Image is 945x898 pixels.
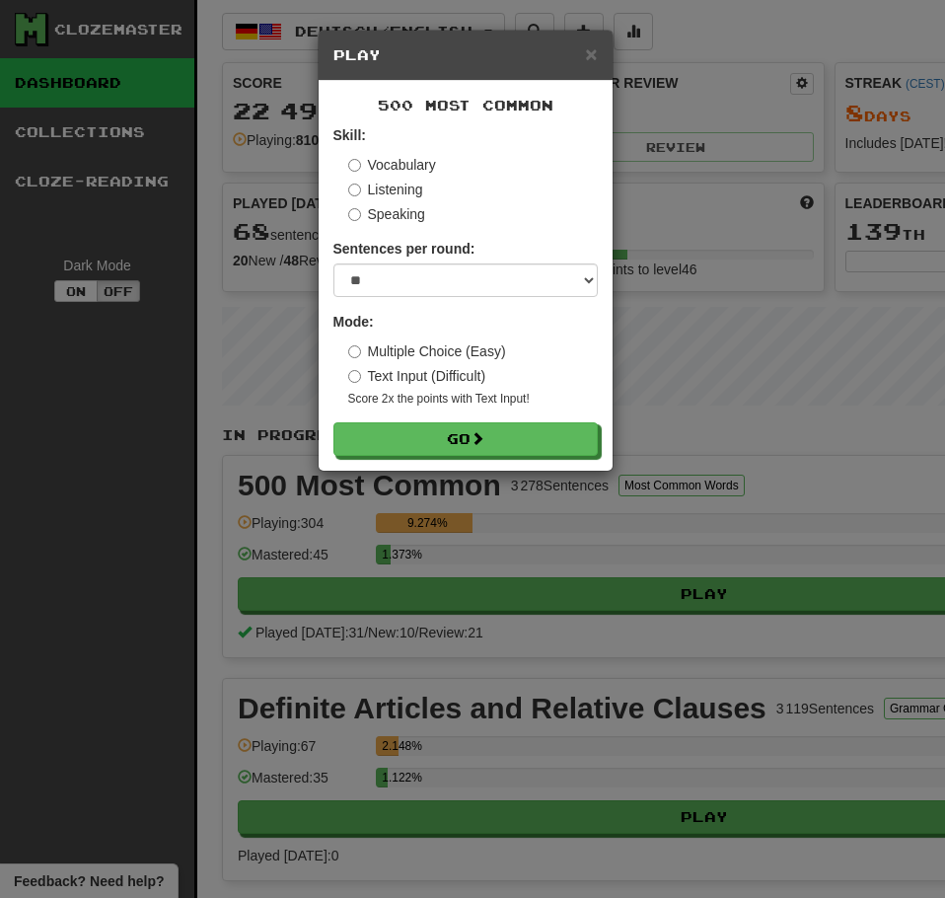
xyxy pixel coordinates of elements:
label: Listening [348,180,423,199]
input: Multiple Choice (Easy) [348,345,361,358]
input: Listening [348,184,361,196]
strong: Mode: [333,314,374,330]
label: Sentences per round: [333,239,475,259]
input: Speaking [348,208,361,221]
button: Close [585,43,597,64]
input: Text Input (Difficult) [348,370,361,383]
span: 500 Most Common [378,97,553,113]
small: Score 2x the points with Text Input ! [348,391,598,408]
strong: Skill: [333,127,366,143]
label: Multiple Choice (Easy) [348,341,506,361]
span: × [585,42,597,65]
input: Vocabulary [348,159,361,172]
h5: Play [333,45,598,65]
button: Go [333,422,598,456]
label: Text Input (Difficult) [348,366,486,386]
label: Vocabulary [348,155,436,175]
label: Speaking [348,204,425,224]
